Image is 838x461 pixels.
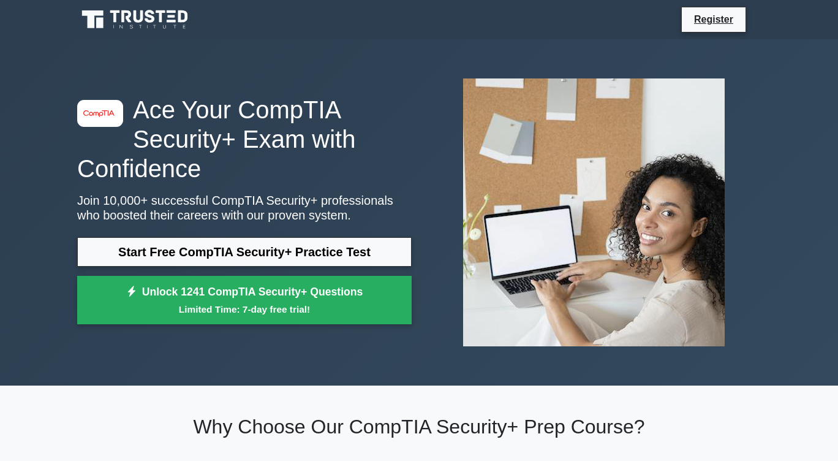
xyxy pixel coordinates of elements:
small: Limited Time: 7-day free trial! [92,302,396,316]
a: Register [687,12,741,27]
h1: Ace Your CompTIA Security+ Exam with Confidence [77,95,412,183]
a: Start Free CompTIA Security+ Practice Test [77,237,412,267]
p: Join 10,000+ successful CompTIA Security+ professionals who boosted their careers with our proven... [77,193,412,223]
h2: Why Choose Our CompTIA Security+ Prep Course? [77,415,761,438]
a: Unlock 1241 CompTIA Security+ QuestionsLimited Time: 7-day free trial! [77,276,412,325]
